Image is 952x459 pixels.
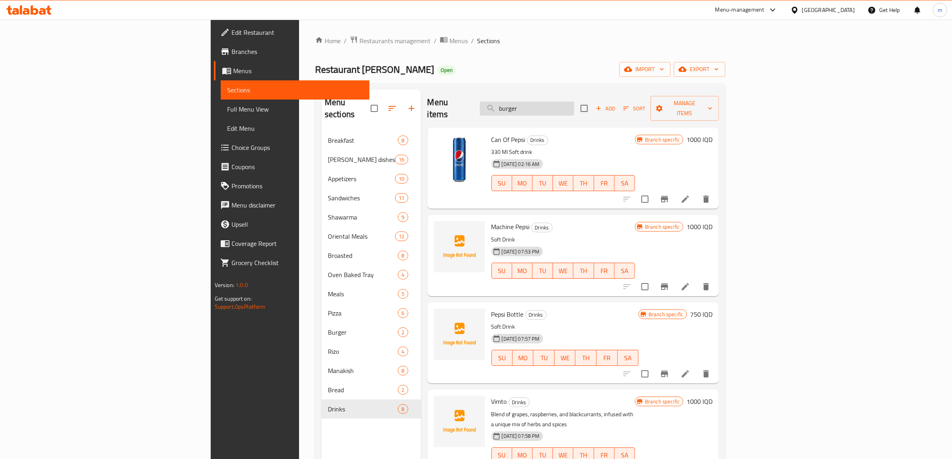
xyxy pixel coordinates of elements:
[553,175,573,191] button: WE
[597,178,611,189] span: FR
[449,36,468,46] span: Menus
[395,155,408,164] div: items
[395,231,408,241] div: items
[321,361,421,380] div: Manakish8
[525,310,547,320] div: Drinks
[321,188,421,208] div: Sandwiches11
[495,265,509,277] span: SU
[575,350,597,366] button: TH
[642,136,683,144] span: Branch specific
[328,155,395,164] div: Kalha dishes
[214,234,370,253] a: Coverage Report
[398,366,408,375] div: items
[491,308,524,320] span: Pepsi Bottle
[491,263,512,279] button: SU
[328,136,398,145] span: Breakfast
[232,47,363,56] span: Branches
[328,347,398,356] span: Rizo
[328,174,395,184] span: Appetizers
[573,175,594,191] button: TH
[593,102,618,115] button: Add
[328,385,398,395] span: Bread
[328,308,398,318] span: Pizza
[697,364,716,383] button: delete
[321,169,421,188] div: Appetizers10
[597,350,618,366] button: FR
[715,5,764,15] div: Menu-management
[615,263,635,279] button: SA
[398,252,407,259] span: 8
[214,215,370,234] a: Upsell
[687,221,713,232] h6: 1000 IQD
[366,100,383,117] span: Select all sections
[221,100,370,119] a: Full Menu View
[434,36,437,46] li: /
[328,212,398,222] span: Shawarma
[527,136,548,145] span: Drinks
[536,178,550,189] span: TU
[427,96,470,120] h2: Menu items
[553,263,573,279] button: WE
[533,263,553,279] button: TU
[556,178,570,189] span: WE
[499,432,543,440] span: [DATE] 07:58 PM
[214,42,370,61] a: Branches
[938,6,942,14] span: m
[328,289,398,299] span: Meals
[477,36,500,46] span: Sections
[690,309,713,320] h6: 750 IQD
[655,190,674,209] button: Branch-specific-item
[434,309,485,360] img: Pepsi Bottle
[509,398,529,407] span: Drinks
[321,208,421,227] div: Shawarma9
[328,404,398,414] span: Drinks
[491,350,513,366] button: SU
[214,176,370,196] a: Promotions
[618,102,651,115] span: Sort items
[597,265,611,277] span: FR
[227,85,363,95] span: Sections
[232,28,363,37] span: Edit Restaurant
[328,193,395,203] span: Sandwiches
[383,99,402,118] span: Sort sections
[328,155,395,164] span: [PERSON_NAME] dishes
[687,396,713,407] h6: 1000 IQD
[618,178,632,189] span: SA
[328,270,398,279] span: Oven Baked Tray
[621,102,647,115] button: Sort
[398,290,407,298] span: 5
[328,231,395,241] div: Oriental Meals
[321,128,421,422] nav: Menu sections
[232,143,363,152] span: Choice Groups
[315,60,434,78] span: Restaurant [PERSON_NAME]
[321,380,421,399] div: Bread2
[434,396,485,447] img: Vimto
[398,289,408,299] div: items
[437,67,456,74] span: Open
[398,270,408,279] div: items
[328,327,398,337] span: Burger
[619,62,671,77] button: import
[532,223,552,232] span: Drinks
[328,251,398,260] span: Broasted
[395,193,408,203] div: items
[232,239,363,248] span: Coverage Report
[214,196,370,215] a: Menu disclaimer
[681,282,690,291] a: Edit menu item
[594,175,615,191] button: FR
[657,98,713,118] span: Manage items
[232,200,363,210] span: Menu disclaimer
[533,350,555,366] button: TU
[637,278,653,295] span: Select to update
[398,348,407,355] span: 4
[321,323,421,342] div: Burger2
[321,303,421,323] div: Pizza6
[593,102,618,115] span: Add item
[499,160,543,168] span: [DATE] 02:16 AM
